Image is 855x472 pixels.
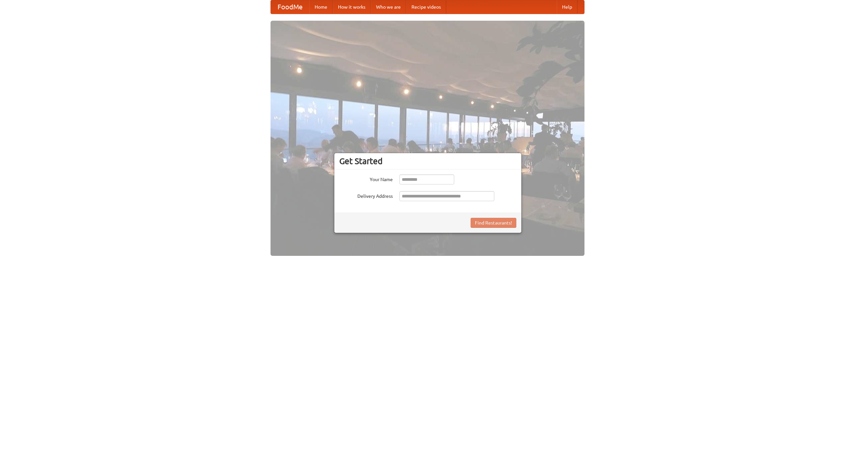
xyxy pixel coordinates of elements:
button: Find Restaurants! [471,218,516,228]
label: Delivery Address [339,191,393,199]
a: How it works [333,0,371,14]
h3: Get Started [339,156,516,166]
label: Your Name [339,174,393,183]
a: Home [309,0,333,14]
a: FoodMe [271,0,309,14]
a: Help [557,0,577,14]
a: Who we are [371,0,406,14]
a: Recipe videos [406,0,446,14]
